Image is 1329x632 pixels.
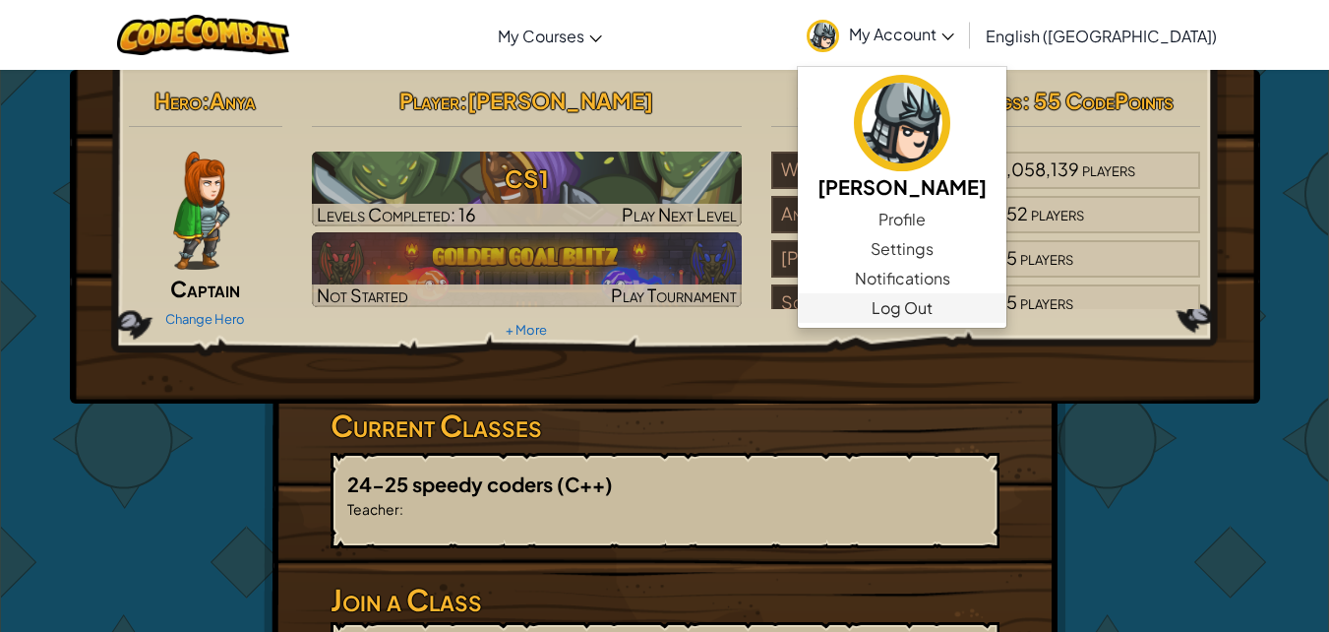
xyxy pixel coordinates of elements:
[498,26,584,46] span: My Courses
[797,4,964,66] a: My Account
[202,87,210,114] span: :
[312,157,742,201] h3: CS1
[996,158,1079,180] span: 8,058,139
[210,87,256,114] span: Anya
[173,152,229,270] img: captain-pose.png
[771,240,986,278] div: [PERSON_NAME]
[855,267,950,290] span: Notifications
[817,171,987,202] h5: [PERSON_NAME]
[312,152,742,226] a: Play Next Level
[771,196,986,233] div: Anaheim Union High
[986,26,1217,46] span: English ([GEOGRAPHIC_DATA])
[117,15,289,55] img: CodeCombat logo
[622,203,737,225] span: Play Next Level
[798,205,1006,234] a: Profile
[312,152,742,226] img: CS1
[1082,158,1135,180] span: players
[399,87,459,114] span: Player
[1022,87,1174,114] span: : 55 CodePoints
[1020,246,1073,269] span: players
[312,232,742,307] img: Golden Goal
[1020,290,1073,313] span: players
[798,293,1006,323] a: Log Out
[317,284,408,306] span: Not Started
[170,275,240,302] span: Captain
[807,20,839,52] img: avatar
[771,170,1201,193] a: World8,058,139players
[165,311,245,327] a: Change Hero
[399,500,403,518] span: :
[771,259,1201,282] a: [PERSON_NAME]95players
[557,472,613,496] span: (C++)
[798,264,1006,293] a: Notifications
[771,152,986,189] div: World
[154,87,202,114] span: Hero
[347,472,557,496] span: 24-25 speedy coders
[331,578,999,622] h3: Join a Class
[771,303,1201,326] a: South Junior High95players
[459,87,467,114] span: :
[467,87,653,114] span: [PERSON_NAME]
[347,500,399,518] span: Teacher
[976,9,1227,62] a: English ([GEOGRAPHIC_DATA])
[771,284,986,322] div: South Junior High
[798,72,1006,205] a: [PERSON_NAME]
[611,284,737,306] span: Play Tournament
[849,24,954,44] span: My Account
[1031,202,1084,224] span: players
[771,215,1201,237] a: Anaheim Union High452players
[854,75,950,171] img: avatar
[312,232,742,307] a: Not StartedPlay Tournament
[488,9,612,62] a: My Courses
[506,322,547,338] a: + More
[996,202,1028,224] span: 452
[798,234,1006,264] a: Settings
[331,404,999,448] h3: Current Classes
[317,203,476,225] span: Levels Completed: 16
